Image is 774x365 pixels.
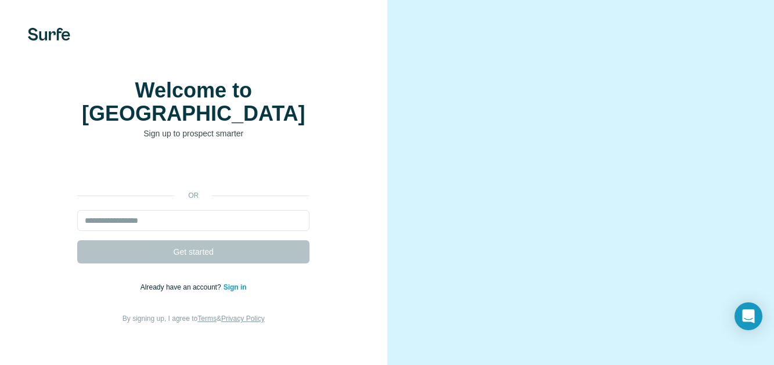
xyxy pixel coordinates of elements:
[71,157,315,182] iframe: Sign in with Google Button
[735,302,762,330] div: Open Intercom Messenger
[123,315,265,323] span: By signing up, I agree to &
[197,315,217,323] a: Terms
[224,283,247,291] a: Sign in
[77,128,309,139] p: Sign up to prospect smarter
[77,79,309,125] h1: Welcome to [GEOGRAPHIC_DATA]
[28,28,70,41] img: Surfe's logo
[221,315,265,323] a: Privacy Policy
[175,190,212,201] p: or
[141,283,224,291] span: Already have an account?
